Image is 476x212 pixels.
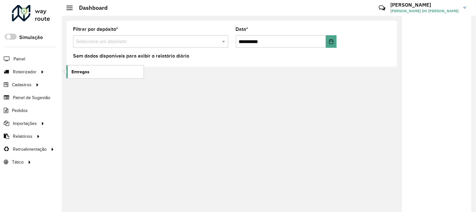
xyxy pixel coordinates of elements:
[12,81,31,88] span: Cadastros
[13,133,32,140] span: Relatórios
[71,69,89,75] span: Entregas
[236,25,248,33] label: Data
[12,107,28,114] span: Pedidos
[73,52,189,60] label: Sem dados disponíveis para exibir o relatório diário
[73,25,118,33] label: Filtrar por depósito
[13,120,37,127] span: Importações
[390,2,459,8] h3: [PERSON_NAME]
[375,1,389,15] a: Contato Rápido
[12,159,24,165] span: Tático
[73,4,108,11] h2: Dashboard
[390,8,459,14] span: [PERSON_NAME] DO [PERSON_NAME]
[66,65,144,78] a: Entregas
[13,69,37,75] span: Roteirizador
[326,35,337,48] button: Choose Date
[19,34,43,41] label: Simulação
[13,94,50,101] span: Painel de Sugestão
[14,56,25,62] span: Painel
[13,146,47,153] span: Retroalimentação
